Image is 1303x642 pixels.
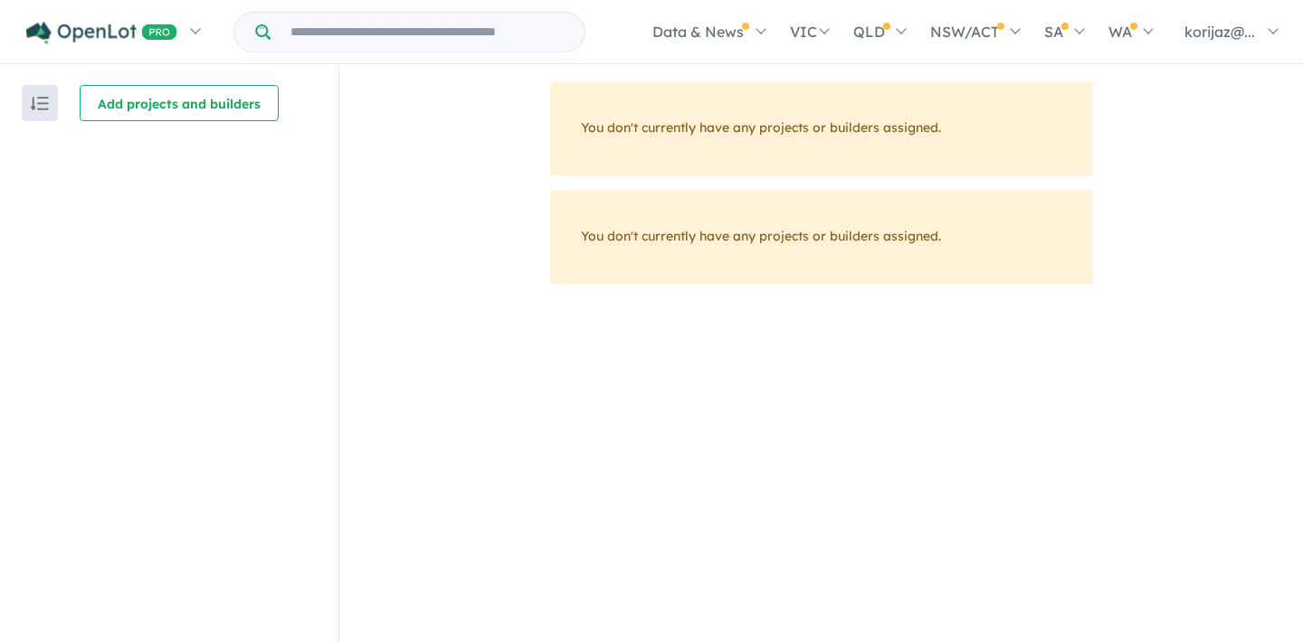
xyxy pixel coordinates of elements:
[550,81,1093,175] div: You don't currently have any projects or builders assigned.
[274,13,581,52] input: Try estate name, suburb, builder or developer
[80,85,279,121] button: Add projects and builders
[31,97,49,110] img: sort.svg
[26,22,177,44] img: Openlot PRO Logo White
[1184,23,1255,41] span: korijaz@...
[550,190,1093,284] div: You don't currently have any projects or builders assigned.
